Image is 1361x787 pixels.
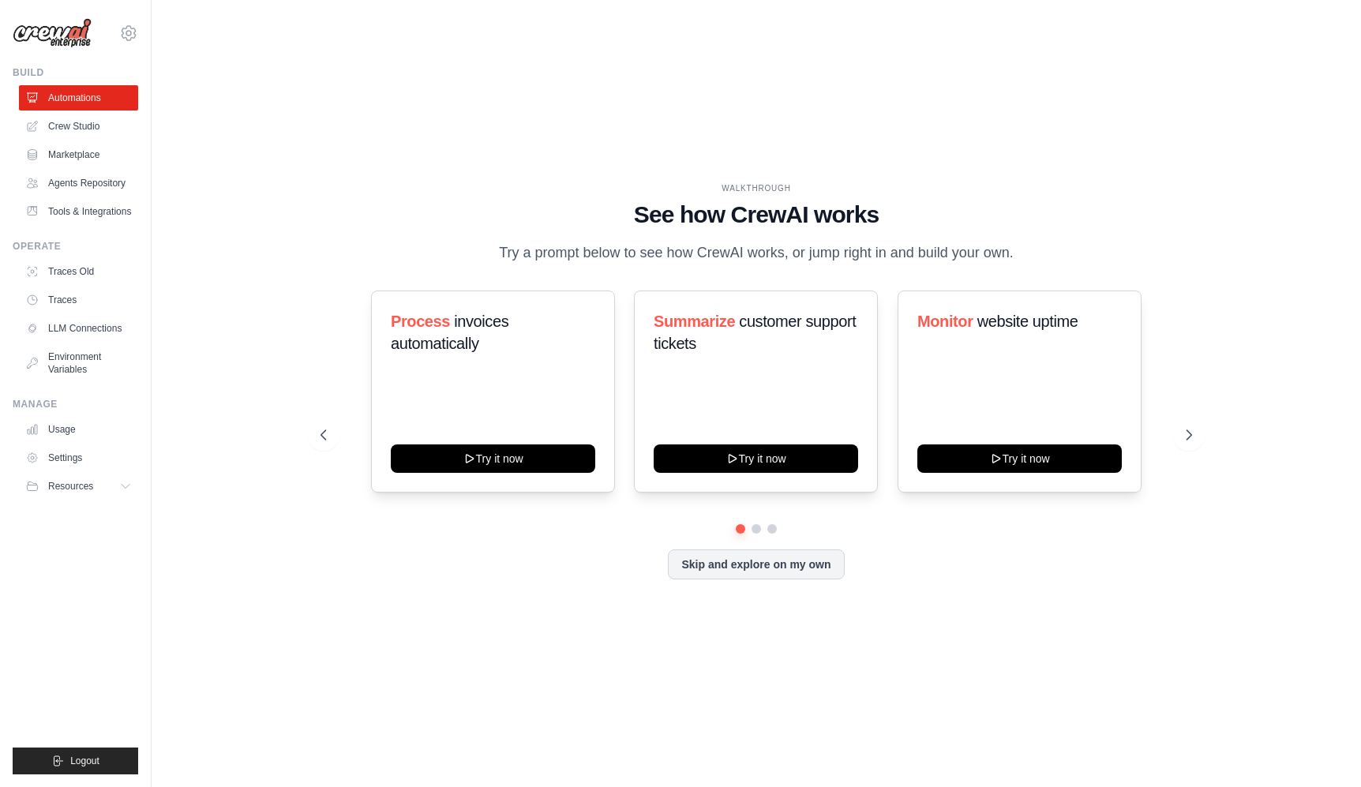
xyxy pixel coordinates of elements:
[391,313,450,330] span: Process
[13,748,138,774] button: Logout
[19,344,138,382] a: Environment Variables
[917,444,1122,473] button: Try it now
[917,313,973,330] span: Monitor
[19,445,138,470] a: Settings
[654,313,735,330] span: Summarize
[321,182,1192,194] div: WALKTHROUGH
[19,287,138,313] a: Traces
[668,549,844,579] button: Skip and explore on my own
[977,313,1078,330] span: website uptime
[19,171,138,196] a: Agents Repository
[13,398,138,410] div: Manage
[391,313,508,352] span: invoices automatically
[13,18,92,48] img: Logo
[19,85,138,111] a: Automations
[19,114,138,139] a: Crew Studio
[19,142,138,167] a: Marketplace
[19,417,138,442] a: Usage
[491,242,1022,264] p: Try a prompt below to see how CrewAI works, or jump right in and build your own.
[321,200,1192,229] h1: See how CrewAI works
[654,313,856,352] span: customer support tickets
[13,240,138,253] div: Operate
[48,480,93,493] span: Resources
[19,316,138,341] a: LLM Connections
[70,755,99,767] span: Logout
[13,66,138,79] div: Build
[654,444,858,473] button: Try it now
[19,474,138,499] button: Resources
[391,444,595,473] button: Try it now
[19,199,138,224] a: Tools & Integrations
[19,259,138,284] a: Traces Old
